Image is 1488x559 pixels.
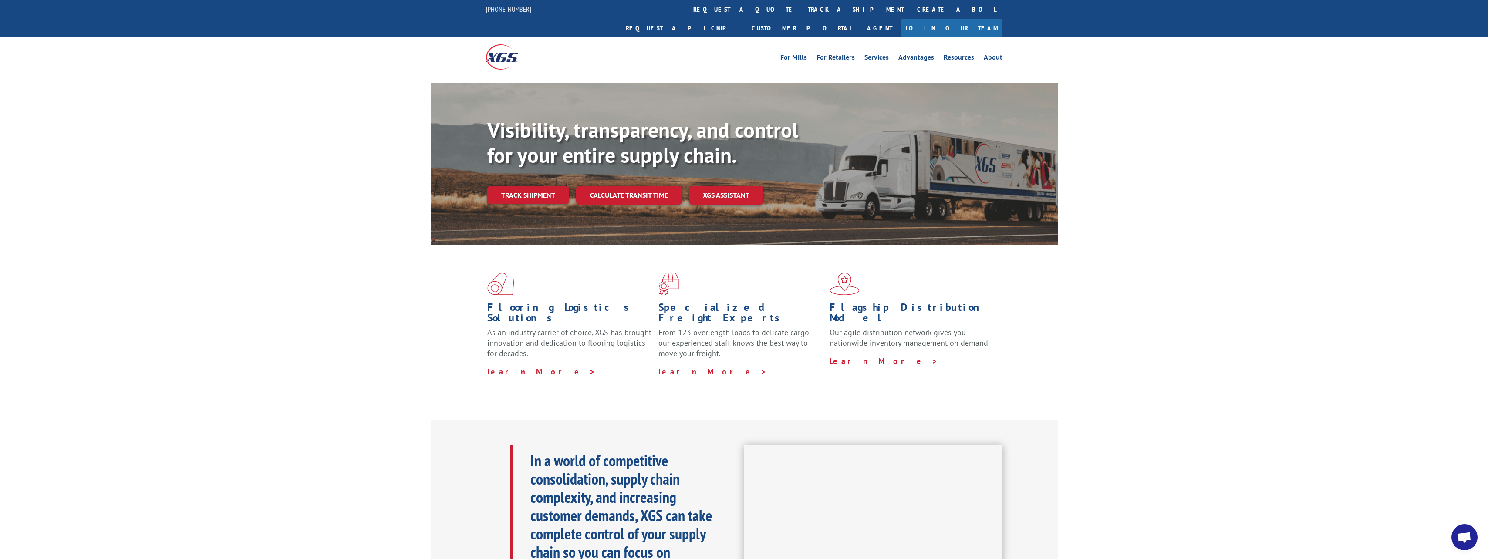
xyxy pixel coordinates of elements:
p: From 123 overlength loads to delicate cargo, our experienced staff knows the best way to move you... [658,327,823,366]
span: Our agile distribution network gives you nationwide inventory management on demand. [830,327,990,348]
a: Track shipment [487,186,569,204]
a: Customer Portal [745,19,858,37]
a: Calculate transit time [576,186,682,205]
img: xgs-icon-flagship-distribution-model-red [830,273,860,295]
a: Join Our Team [901,19,1002,37]
a: [PHONE_NUMBER] [486,5,531,13]
a: Agent [858,19,901,37]
a: XGS ASSISTANT [689,186,763,205]
img: xgs-icon-total-supply-chain-intelligence-red [487,273,514,295]
h1: Specialized Freight Experts [658,302,823,327]
a: Services [864,54,889,64]
a: Learn More > [830,356,938,366]
a: For Retailers [817,54,855,64]
a: Request a pickup [619,19,745,37]
a: Resources [944,54,974,64]
a: Learn More > [487,367,596,377]
h1: Flagship Distribution Model [830,302,994,327]
a: For Mills [780,54,807,64]
b: Visibility, transparency, and control for your entire supply chain. [487,116,798,168]
a: Learn More > [658,367,767,377]
a: About [984,54,1002,64]
a: Open chat [1451,524,1478,550]
img: xgs-icon-focused-on-flooring-red [658,273,679,295]
a: Advantages [898,54,934,64]
h1: Flooring Logistics Solutions [487,302,652,327]
span: As an industry carrier of choice, XGS has brought innovation and dedication to flooring logistics... [487,327,651,358]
